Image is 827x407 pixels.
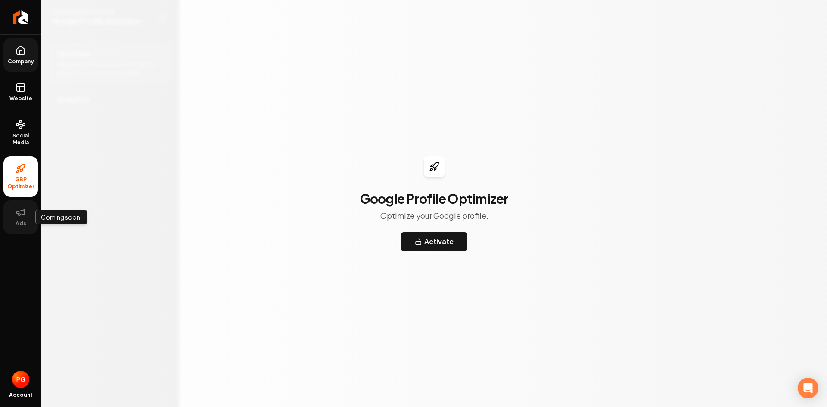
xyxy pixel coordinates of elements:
[3,75,38,109] a: Website
[13,10,29,24] img: Rebolt Logo
[9,391,33,398] span: Account
[6,95,36,102] span: Website
[3,200,38,234] button: Ads
[3,176,38,190] span: GBP Optimizer
[12,371,29,388] button: Open user button
[3,132,38,146] span: Social Media
[798,378,818,398] div: Open Intercom Messenger
[41,213,82,221] p: Coming soon!
[4,58,37,65] span: Company
[3,38,38,72] a: Company
[12,371,29,388] img: Petra Griffin
[12,220,30,227] span: Ads
[3,112,38,153] a: Social Media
